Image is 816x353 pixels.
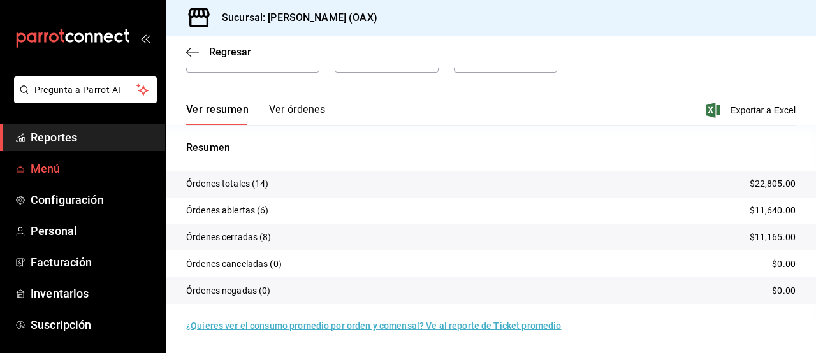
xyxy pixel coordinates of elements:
span: Regresar [209,46,251,58]
p: $11,165.00 [750,231,796,244]
p: Órdenes abiertas (6) [186,204,269,217]
span: Configuración [31,191,155,208]
p: Órdenes canceladas (0) [186,257,282,271]
button: Exportar a Excel [708,103,796,118]
p: Resumen [186,140,796,155]
p: Órdenes negadas (0) [186,284,271,298]
button: Ver órdenes [269,103,325,125]
div: navigation tabs [186,103,325,125]
button: open_drawer_menu [140,33,150,43]
button: Regresar [186,46,251,58]
a: Pregunta a Parrot AI [9,92,157,106]
span: Reportes [31,129,155,146]
span: Personal [31,222,155,240]
p: $0.00 [772,284,796,298]
p: $0.00 [772,257,796,271]
a: ¿Quieres ver el consumo promedio por orden y comensal? Ve al reporte de Ticket promedio [186,321,561,331]
p: Órdenes totales (14) [186,177,269,191]
span: Menú [31,160,155,177]
p: $11,640.00 [750,204,796,217]
p: $22,805.00 [750,177,796,191]
span: Pregunta a Parrot AI [34,83,137,97]
h3: Sucursal: [PERSON_NAME] (OAX) [212,10,377,25]
p: Órdenes cerradas (8) [186,231,272,244]
span: Suscripción [31,316,155,333]
span: Inventarios [31,285,155,302]
button: Ver resumen [186,103,249,125]
button: Pregunta a Parrot AI [14,76,157,103]
span: Facturación [31,254,155,271]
